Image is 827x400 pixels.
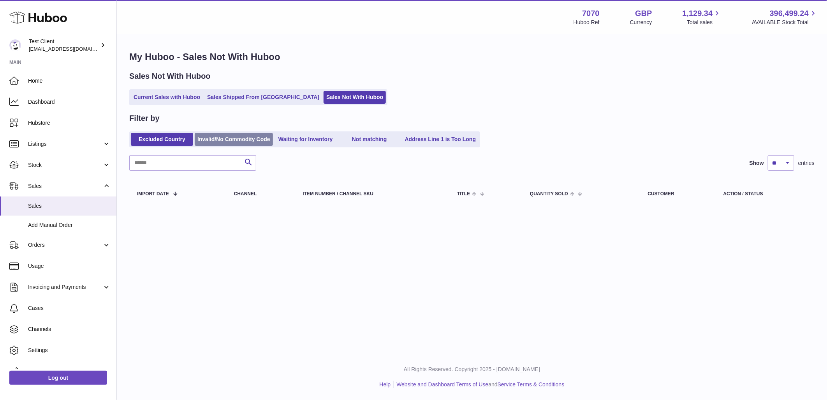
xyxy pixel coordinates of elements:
[648,191,708,196] div: Customer
[129,71,211,81] h2: Sales Not With Huboo
[723,191,807,196] div: Action / Status
[204,91,322,104] a: Sales Shipped From [GEOGRAPHIC_DATA]
[394,381,564,388] li: and
[195,133,273,146] a: Invalid/No Commodity Code
[28,326,111,333] span: Channels
[683,8,722,26] a: 1,129.34 Total sales
[274,133,337,146] a: Waiting for Inventory
[752,19,818,26] span: AVAILABLE Stock Total
[635,8,652,19] strong: GBP
[123,366,821,373] p: All Rights Reserved. Copyright 2025 - [DOMAIN_NAME]
[683,8,713,19] span: 1,129.34
[129,51,815,63] h1: My Huboo - Sales Not With Huboo
[303,191,442,196] div: Item Number / Channel SKU
[457,191,470,196] span: Title
[9,371,107,385] a: Log out
[137,191,169,196] span: Import date
[234,191,287,196] div: Channel
[28,347,111,354] span: Settings
[582,8,600,19] strong: 7070
[396,381,488,388] a: Website and Dashboard Terms of Use
[28,161,102,169] span: Stock
[28,262,111,270] span: Usage
[530,191,568,196] span: Quantity Sold
[798,159,815,167] span: entries
[402,133,479,146] a: Address Line 1 is Too Long
[574,19,600,26] div: Huboo Ref
[28,368,111,375] span: Returns
[380,381,391,388] a: Help
[29,46,114,52] span: [EMAIL_ADDRESS][DOMAIN_NAME]
[28,98,111,106] span: Dashboard
[752,8,818,26] a: 396,499.24 AVAILABLE Stock Total
[28,77,111,85] span: Home
[338,133,401,146] a: Not matching
[129,113,160,124] h2: Filter by
[630,19,652,26] div: Currency
[770,8,809,19] span: 396,499.24
[28,304,111,312] span: Cases
[750,159,764,167] label: Show
[28,182,102,190] span: Sales
[29,38,99,53] div: Test Client
[28,221,111,229] span: Add Manual Order
[131,91,203,104] a: Current Sales with Huboo
[28,140,102,148] span: Listings
[28,119,111,127] span: Hubstore
[28,241,102,249] span: Orders
[9,39,21,51] img: QATestClientTwo@hubboo.co.uk
[498,381,565,388] a: Service Terms & Conditions
[28,202,111,210] span: Sales
[324,91,386,104] a: Sales Not With Huboo
[131,133,193,146] a: Excluded Country
[687,19,721,26] span: Total sales
[28,283,102,291] span: Invoicing and Payments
